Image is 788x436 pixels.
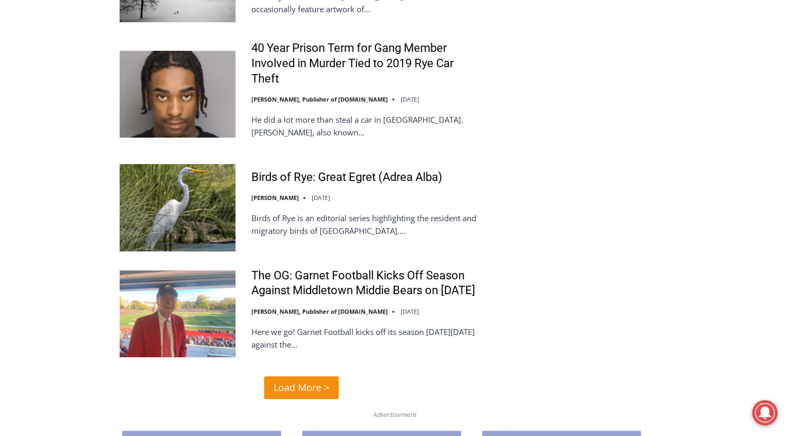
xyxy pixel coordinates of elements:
img: 40 Year Prison Term for Gang Member Involved in Murder Tied to 2019 Rye Car Theft [120,51,236,138]
img: Birds of Rye: Great Egret (Adrea Alba) [120,164,236,251]
a: 40 Year Prison Term for Gang Member Involved in Murder Tied to 2019 Rye Car Theft [251,41,484,86]
a: [PERSON_NAME], Publisher of [DOMAIN_NAME] [251,95,388,103]
a: Load More > [264,376,339,399]
a: [PERSON_NAME], Publisher of [DOMAIN_NAME] [251,307,388,315]
time: [DATE] [401,307,419,315]
time: [DATE] [401,95,419,103]
a: [PERSON_NAME] [251,194,299,202]
div: Apply Now <> summer and RHS senior internships available [267,1,500,103]
p: Here we go! Garnet Football kicks off its season [DATE][DATE] against the… [251,325,484,351]
span: Advertisement [362,410,427,420]
a: Open Tues. - Sun. [PHONE_NUMBER] [1,106,106,132]
a: Birds of Rye: Great Egret (Adrea Alba) [251,170,442,185]
span: Intern @ [DOMAIN_NAME] [277,105,491,129]
span: Load More > [274,380,329,395]
a: The OG: Garnet Football Kicks Off Season Against Middletown Middie Bears on [DATE] [251,268,484,298]
div: "Chef [PERSON_NAME] omakase menu is nirvana for lovers of great Japanese food." [109,66,156,126]
p: He did a lot more than steal a car in [GEOGRAPHIC_DATA]. [PERSON_NAME], also known… [251,113,484,139]
a: Intern @ [DOMAIN_NAME] [255,103,513,132]
time: [DATE] [312,194,330,202]
p: Birds of Rye is an editorial series highlighting the resident and migratory birds of [GEOGRAPHIC_... [251,212,484,237]
img: The OG: Garnet Football Kicks Off Season Against Middletown Middie Bears on September 5 [120,270,236,357]
span: Open Tues. - Sun. [PHONE_NUMBER] [3,109,104,149]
